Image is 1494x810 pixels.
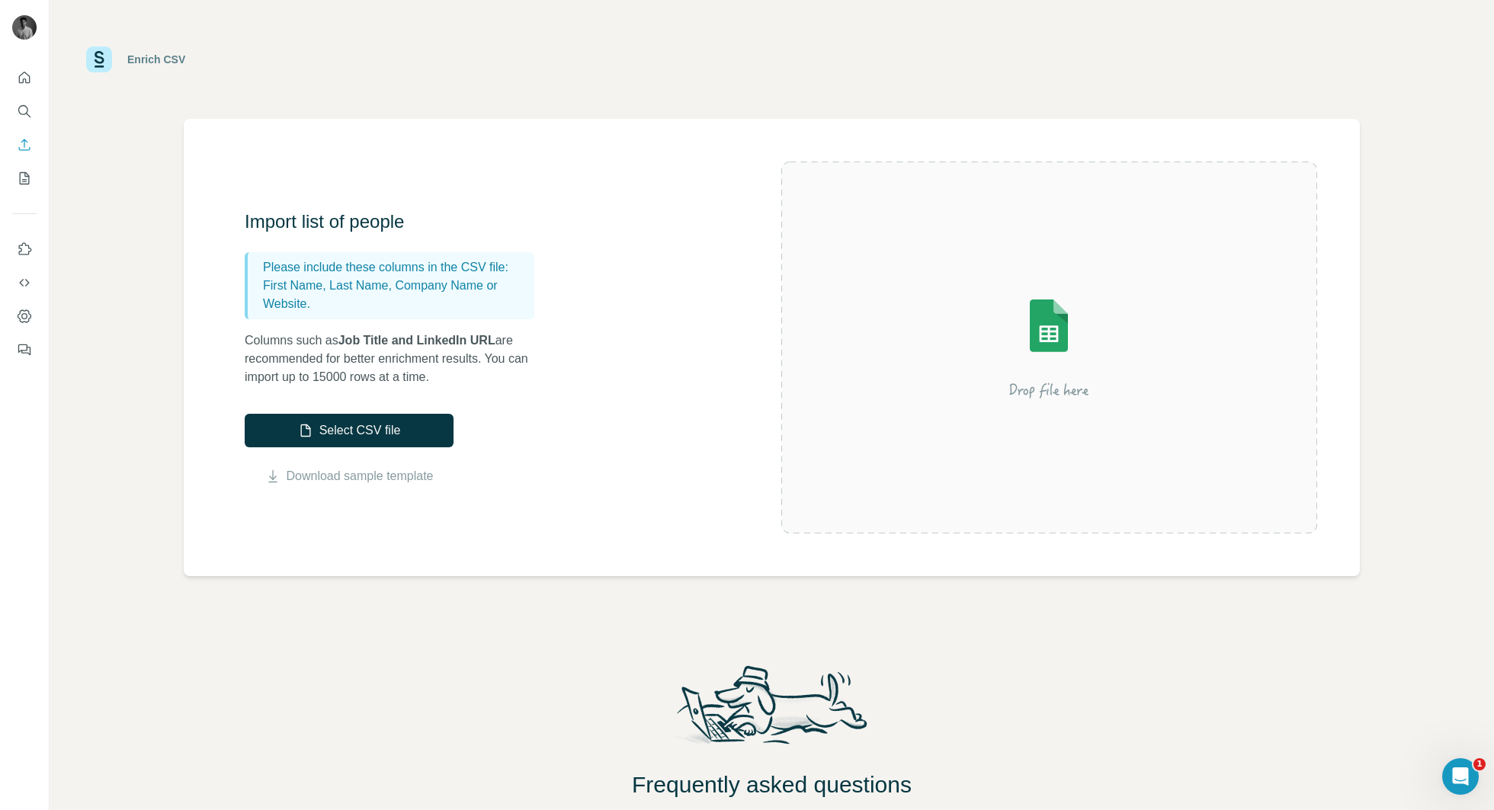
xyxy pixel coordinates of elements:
iframe: Intercom live chat [1442,758,1479,795]
p: Columns such as are recommended for better enrichment results. You can import up to 15000 rows at... [245,331,550,386]
button: Download sample template [245,467,454,485]
button: Select CSV file [245,414,454,447]
button: Feedback [12,336,37,363]
img: Surfe Mascot Illustration [662,661,882,759]
button: My lists [12,165,37,192]
h2: Frequently asked questions [50,771,1494,799]
button: Enrich CSV [12,131,37,158]
button: Search [12,98,37,125]
a: Download sample template [287,467,434,485]
span: 1 [1473,758,1486,770]
div: Enrich CSV [127,52,185,67]
button: Use Surfe API [12,269,37,296]
img: Avatar [12,15,37,40]
button: Dashboard [12,303,37,330]
img: Surfe Logo [86,46,112,72]
button: Quick start [12,64,37,91]
span: Job Title and LinkedIn URL [338,334,495,347]
p: First Name, Last Name, Company Name or Website. [263,277,528,313]
p: Please include these columns in the CSV file: [263,258,528,277]
img: Surfe Illustration - Drop file here or select below [912,256,1186,439]
h3: Import list of people [245,210,550,234]
button: Use Surfe on LinkedIn [12,235,37,263]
